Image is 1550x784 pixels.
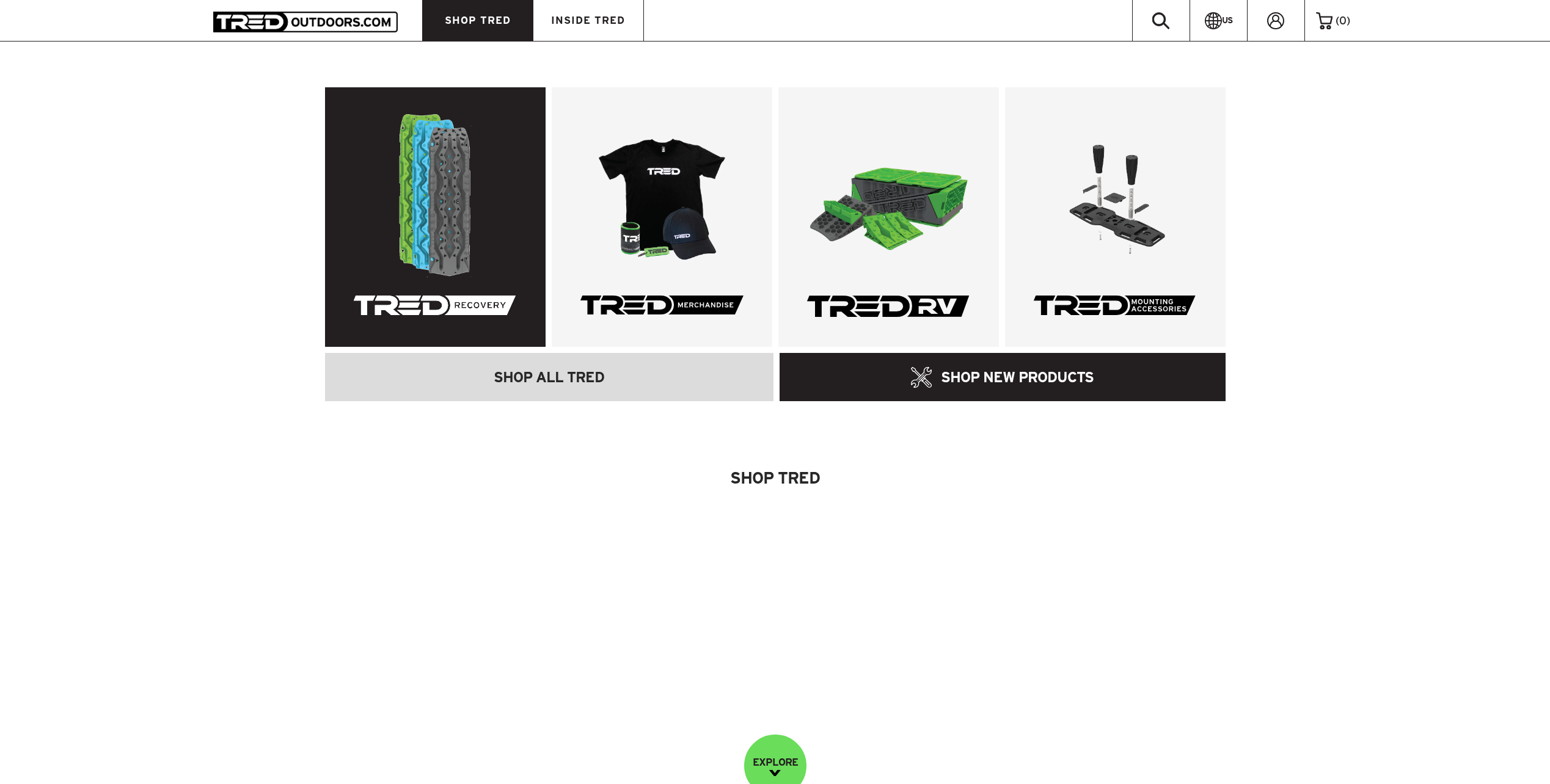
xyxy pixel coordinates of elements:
span: 0 [1339,15,1347,26]
a: Shop Tred [688,455,863,501]
img: TRED Outdoors America [213,12,398,32]
span: SHOP TRED [445,15,511,26]
img: cart-icon [1316,12,1332,29]
img: down-image [769,770,781,776]
span: ( ) [1336,15,1350,26]
a: SHOP ALL TRED [325,353,774,401]
a: SHOP NEW PRODUCTS [780,353,1226,401]
span: INSIDE TRED [551,15,625,26]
